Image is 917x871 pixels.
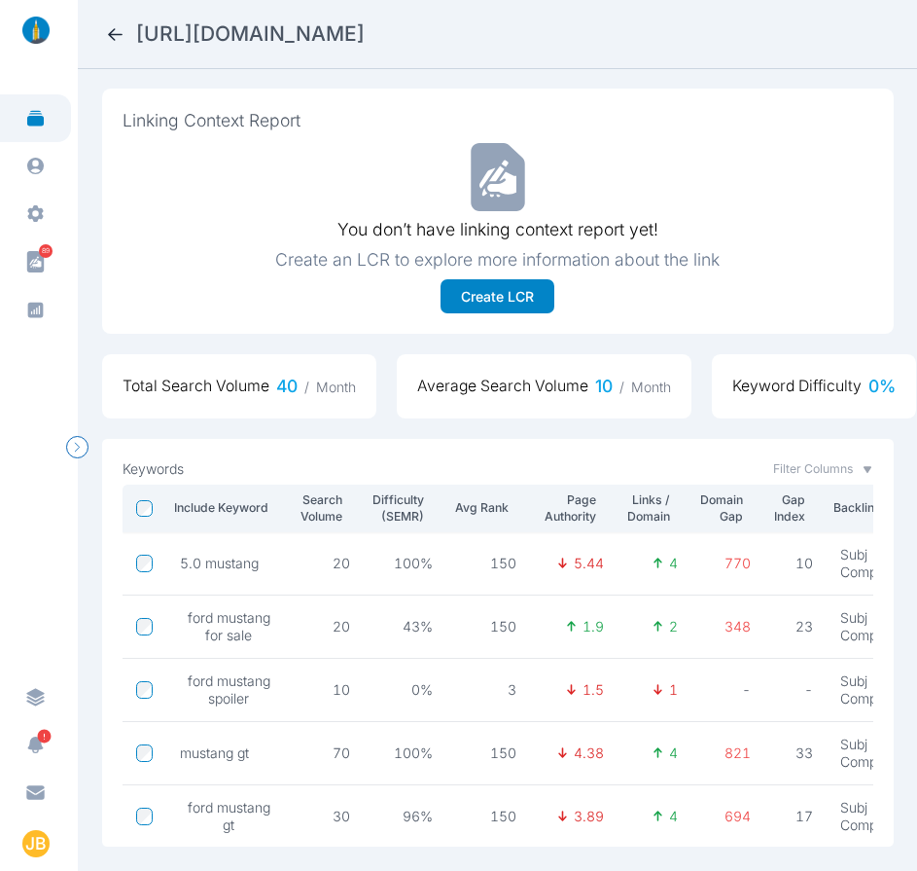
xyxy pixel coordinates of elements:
[377,681,433,699] p: 0%
[305,618,351,635] p: 20
[574,744,604,762] p: 4.38
[705,555,752,572] p: 770
[840,817,877,834] p: Comp
[705,681,752,699] p: -
[582,618,604,635] p: 1.9
[123,375,269,399] span: Total Search Volume
[136,20,365,48] h2: https://www.americanmuscle.com/mustang-spoilers-and-rear-wings.html
[669,744,678,762] p: 4
[180,744,249,762] span: mustang gt
[705,744,752,762] p: 821
[377,555,433,572] p: 100%
[840,563,877,581] p: Comp
[698,491,744,526] p: Domain Gap
[705,808,752,825] p: 694
[773,460,873,478] button: Filter Columns
[304,379,309,395] span: /
[840,799,877,817] p: Subj
[773,460,853,478] span: Filter Columns
[316,379,356,395] span: Month
[669,808,678,825] p: 4
[460,618,517,635] p: 150
[299,491,343,526] p: Search Volume
[460,681,517,699] p: 3
[778,681,813,699] p: -
[180,609,278,643] span: ford mustang for sale
[460,744,517,762] p: 150
[582,681,604,699] p: 1.5
[460,555,517,572] p: 150
[669,681,678,699] p: 1
[377,618,433,635] p: 43%
[377,808,433,825] p: 96%
[173,499,268,517] p: Include Keyword
[305,808,351,825] p: 30
[840,546,877,563] p: Subj
[868,375,896,399] span: 0 %
[305,681,351,699] p: 10
[275,248,720,272] p: Create an LCR to explore more information about the link
[771,491,805,526] p: Gap Index
[370,491,424,526] p: Difficulty (SEMR)
[180,799,278,833] span: ford mustang gt
[840,753,877,771] p: Comp
[180,672,278,707] span: ford mustang spoiler
[669,555,678,572] p: 4
[305,744,351,762] p: 70
[595,375,671,399] span: 10
[778,555,813,572] p: 10
[574,808,604,825] p: 3.89
[619,379,624,395] span: /
[16,17,56,44] img: linklaunch_small.2ae18699.png
[337,218,658,242] p: You don’t have linking context report yet!
[705,618,752,635] p: 348
[180,555,259,572] span: 5.0 mustang
[778,808,813,825] p: 17
[778,744,813,762] p: 33
[669,618,678,635] p: 2
[840,672,877,690] p: Subj
[453,499,509,517] p: Avg Rank
[39,244,53,258] span: 89
[840,627,877,644] p: Comp
[778,618,813,635] p: 23
[631,379,671,395] span: Month
[732,375,862,399] span: Keyword Difficulty
[377,744,433,762] p: 100%
[537,491,596,526] p: Page Authority
[305,555,351,572] p: 20
[276,375,356,399] span: 40
[123,109,873,133] span: Linking Context Report
[840,690,877,708] p: Comp
[417,375,588,399] span: Average Search Volume
[840,609,877,627] p: Subj
[123,460,184,478] p: Keywords
[460,808,517,825] p: 150
[441,279,554,313] button: Create LCR
[574,555,604,572] p: 5.44
[624,491,670,526] p: Links / Domain
[840,736,877,753] p: Subj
